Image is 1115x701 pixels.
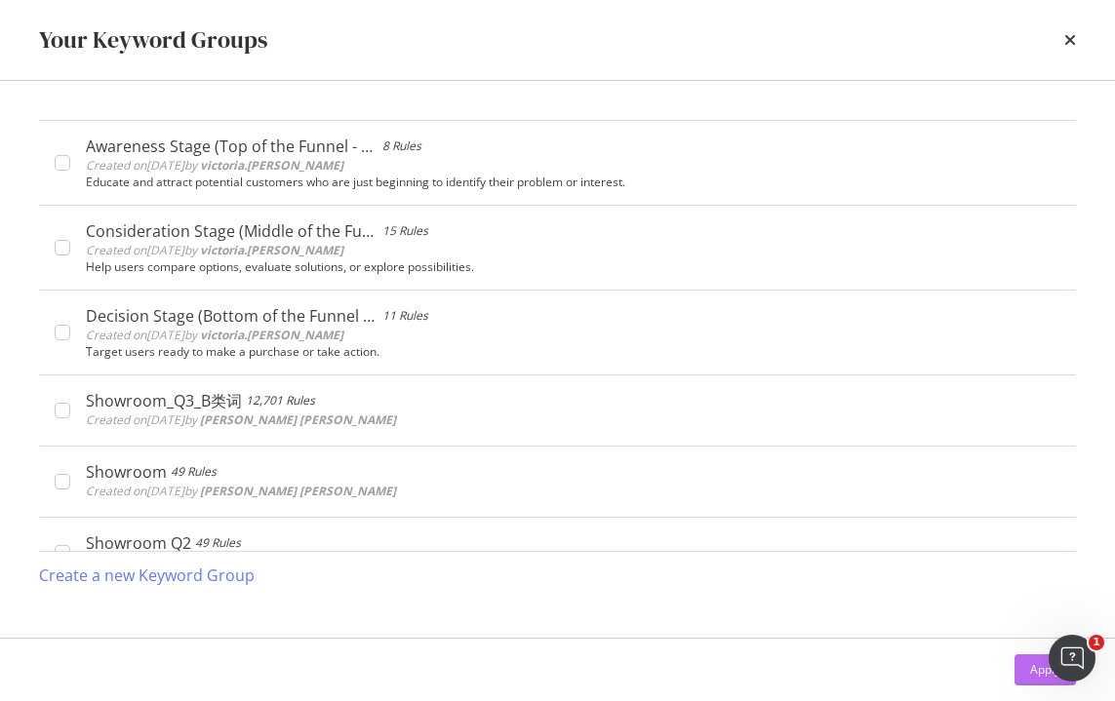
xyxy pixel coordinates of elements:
[86,157,343,174] span: Created on [DATE] by
[86,483,396,499] span: Created on [DATE] by
[1089,635,1104,650] span: 1
[86,327,343,343] span: Created on [DATE] by
[86,411,396,428] span: Created on [DATE] by
[1064,23,1076,57] div: times
[246,391,315,410] div: 12,701 Rules
[86,533,191,553] div: Showroom Q2
[1015,654,1076,685] button: Apply
[1049,635,1095,682] iframe: Intercom live chat
[200,483,396,499] b: [PERSON_NAME] [PERSON_NAME]
[200,411,396,428] b: [PERSON_NAME] [PERSON_NAME]
[39,565,255,587] div: Create a new Keyword Group
[39,552,255,599] button: Create a new Keyword Group
[1030,661,1060,678] div: Apply
[86,221,378,241] div: Consideration Stage (Middle of the Funnel - [GEOGRAPHIC_DATA])
[200,327,343,343] b: victoria.[PERSON_NAME]
[86,242,343,258] span: Created on [DATE] by
[382,306,428,326] div: 11 Rules
[86,306,378,326] div: Decision Stage (Bottom of the Funnel - BOFU)
[171,462,217,482] div: 49 Rules
[86,136,378,156] div: Awareness Stage (Top of the Funnel - TOFU)
[200,242,343,258] b: victoria.[PERSON_NAME]
[195,533,241,553] div: 49 Rules
[382,136,421,156] div: 8 Rules
[86,391,242,410] div: Showroom_Q3_B类词
[39,23,267,57] div: Your Keyword Groups
[86,175,1060,189] div: Educate and attract potential customers who are just beginning to identify their problem or inter...
[86,462,167,482] div: Showroom
[86,345,1060,359] div: Target users ready to make a purchase or take action.
[86,260,1060,274] div: Help users compare options, evaluate solutions, or explore possibilities.
[200,157,343,174] b: victoria.[PERSON_NAME]
[382,221,428,241] div: 15 Rules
